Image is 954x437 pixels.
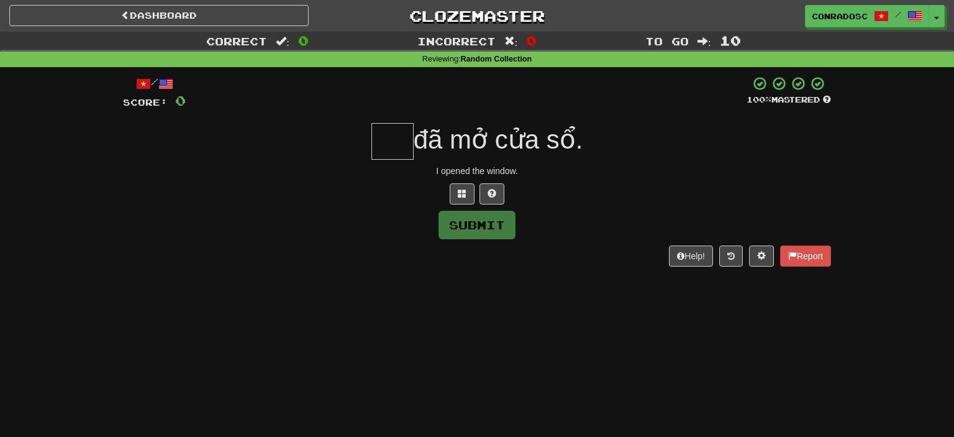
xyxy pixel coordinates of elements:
span: : [697,36,711,47]
span: : [504,36,518,47]
span: Correct [206,35,267,47]
div: I opened the window. [123,165,831,177]
span: 0 [526,33,537,48]
span: To go [645,35,689,47]
span: 100 % [747,94,771,104]
button: Report [780,246,831,267]
span: 0 [175,93,186,108]
div: Mastered [747,94,831,106]
a: Clozemaster [327,5,627,27]
div: / [123,76,186,91]
a: Dashboard [9,5,309,26]
span: Incorrect [417,35,496,47]
button: Submit [438,211,516,239]
button: Single letter hint - you only get 1 per sentence and score half the points! alt+h [479,183,504,205]
strong: Random Collection [460,55,532,63]
a: conradosc / [805,5,929,27]
span: 0 [298,33,309,48]
span: Score: [123,97,168,108]
span: conradosc [812,11,868,22]
span: đã mở cửa sổ. [414,125,583,154]
button: Help! [669,246,713,267]
button: Round history (alt+y) [719,246,743,267]
span: / [895,10,901,19]
span: 10 [720,33,741,48]
button: Switch sentence to multiple choice alt+p [450,183,475,205]
span: : [276,36,289,47]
